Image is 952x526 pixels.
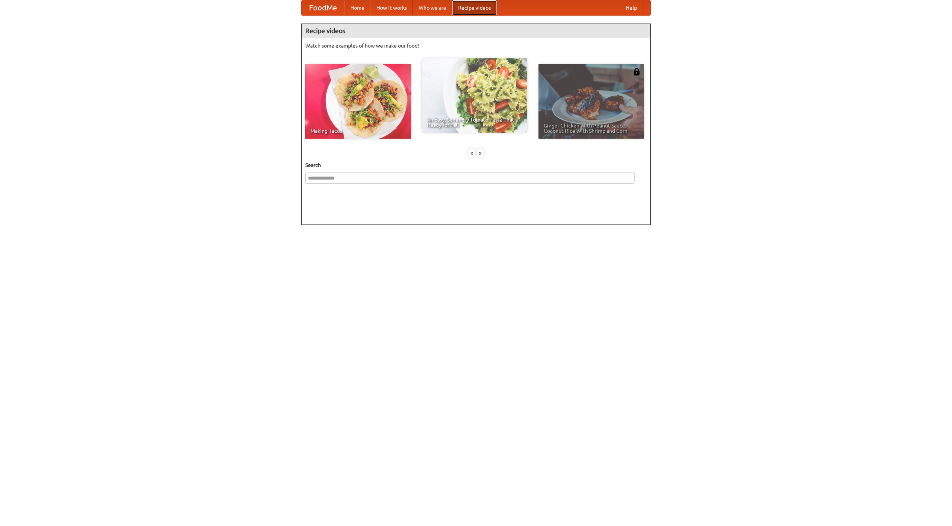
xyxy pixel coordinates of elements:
a: Making Tacos [305,64,411,139]
a: Recipe videos [452,0,497,15]
div: » [477,148,484,158]
a: Help [620,0,643,15]
a: Home [344,0,370,15]
a: FoodMe [302,0,344,15]
img: 483408.png [633,68,640,75]
a: Who we are [413,0,452,15]
span: An Easy, Summery Tomato Pasta That's Ready for Fall [427,117,522,128]
span: Making Tacos [311,128,406,133]
a: How it works [370,0,413,15]
h5: Search [305,161,647,169]
p: Watch some examples of how we make our food! [305,42,647,49]
a: An Easy, Summery Tomato Pasta That's Ready for Fall [422,58,527,133]
div: « [468,148,475,158]
h4: Recipe videos [302,23,650,38]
